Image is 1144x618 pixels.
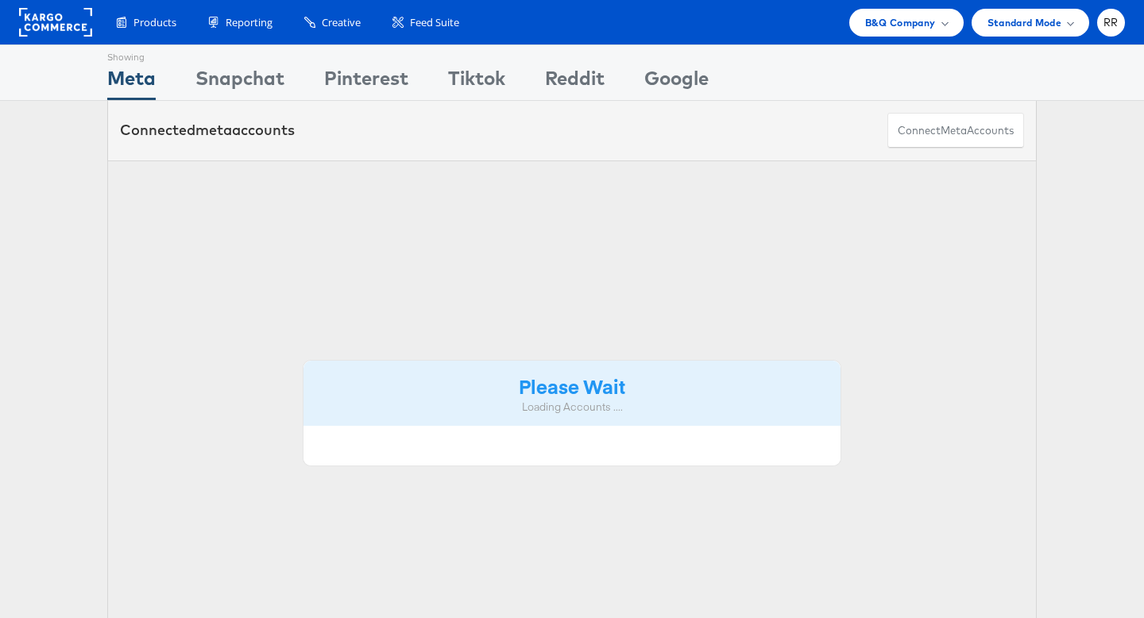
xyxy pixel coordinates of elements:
[315,400,829,415] div: Loading Accounts ....
[865,14,936,31] span: B&Q Company
[195,64,284,100] div: Snapchat
[195,121,232,139] span: meta
[1103,17,1119,28] span: RR
[545,64,605,100] div: Reddit
[410,15,459,30] span: Feed Suite
[322,15,361,30] span: Creative
[448,64,505,100] div: Tiktok
[120,120,295,141] div: Connected accounts
[226,15,272,30] span: Reporting
[107,45,156,64] div: Showing
[644,64,709,100] div: Google
[324,64,408,100] div: Pinterest
[887,113,1024,149] button: ConnectmetaAccounts
[519,373,625,399] strong: Please Wait
[133,15,176,30] span: Products
[987,14,1061,31] span: Standard Mode
[941,123,967,138] span: meta
[107,64,156,100] div: Meta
